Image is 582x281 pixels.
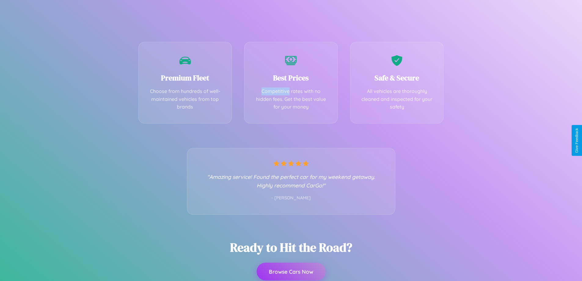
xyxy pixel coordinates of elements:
p: All vehicles are thoroughly cleaned and inspected for your safety [360,87,434,111]
h3: Safe & Secure [360,73,434,83]
p: "Amazing service! Found the perfect car for my weekend getaway. Highly recommend CarGo!" [199,172,383,190]
h2: Ready to Hit the Road? [230,239,352,256]
h3: Best Prices [254,73,328,83]
h3: Premium Fleet [148,73,223,83]
p: Choose from hundreds of well-maintained vehicles from top brands [148,87,223,111]
div: Give Feedback [575,128,579,153]
button: Browse Cars Now [257,263,325,280]
p: Competitive rates with no hidden fees. Get the best value for your money [254,87,328,111]
p: - [PERSON_NAME] [199,194,383,202]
